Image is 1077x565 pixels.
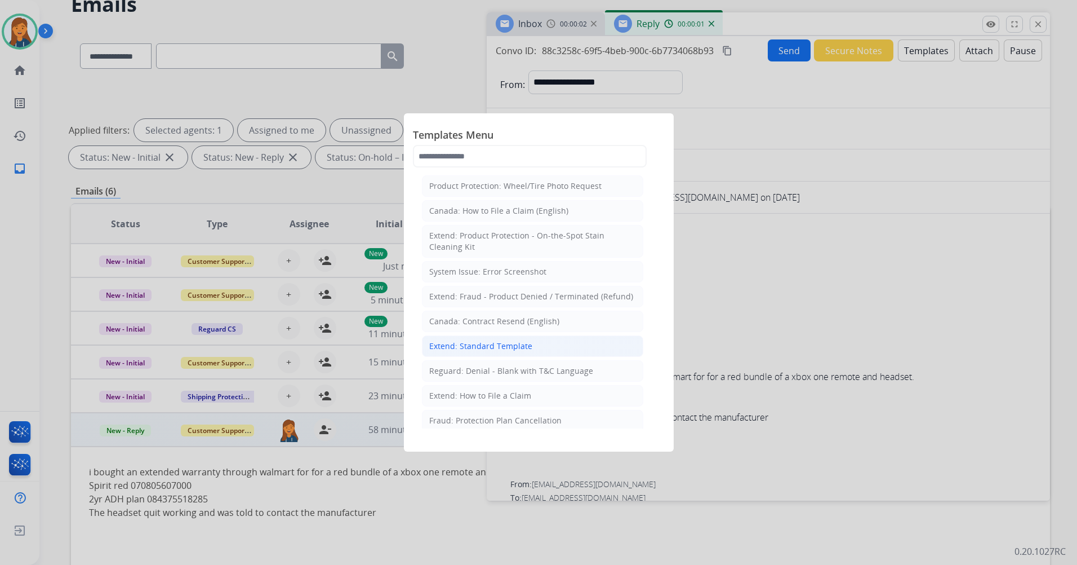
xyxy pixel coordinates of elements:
[429,415,562,426] div: Fraud: Protection Plan Cancellation
[429,180,602,192] div: Product Protection: Wheel/Tire Photo Request
[429,390,531,401] div: Extend: How to File a Claim
[429,205,568,217] div: Canada: How to File a Claim (English)
[429,291,633,302] div: Extend: Fraud - Product Denied / Terminated (Refund)
[413,127,665,145] span: Templates Menu
[429,266,546,277] div: System Issue: Error Screenshot
[429,341,532,352] div: Extend: Standard Template
[429,316,559,327] div: Canada: Contract Resend (English)
[429,230,636,253] div: Extend: Product Protection - On-the-Spot Stain Cleaning Kit
[429,365,593,377] div: Reguard: Denial - Blank with T&C Language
